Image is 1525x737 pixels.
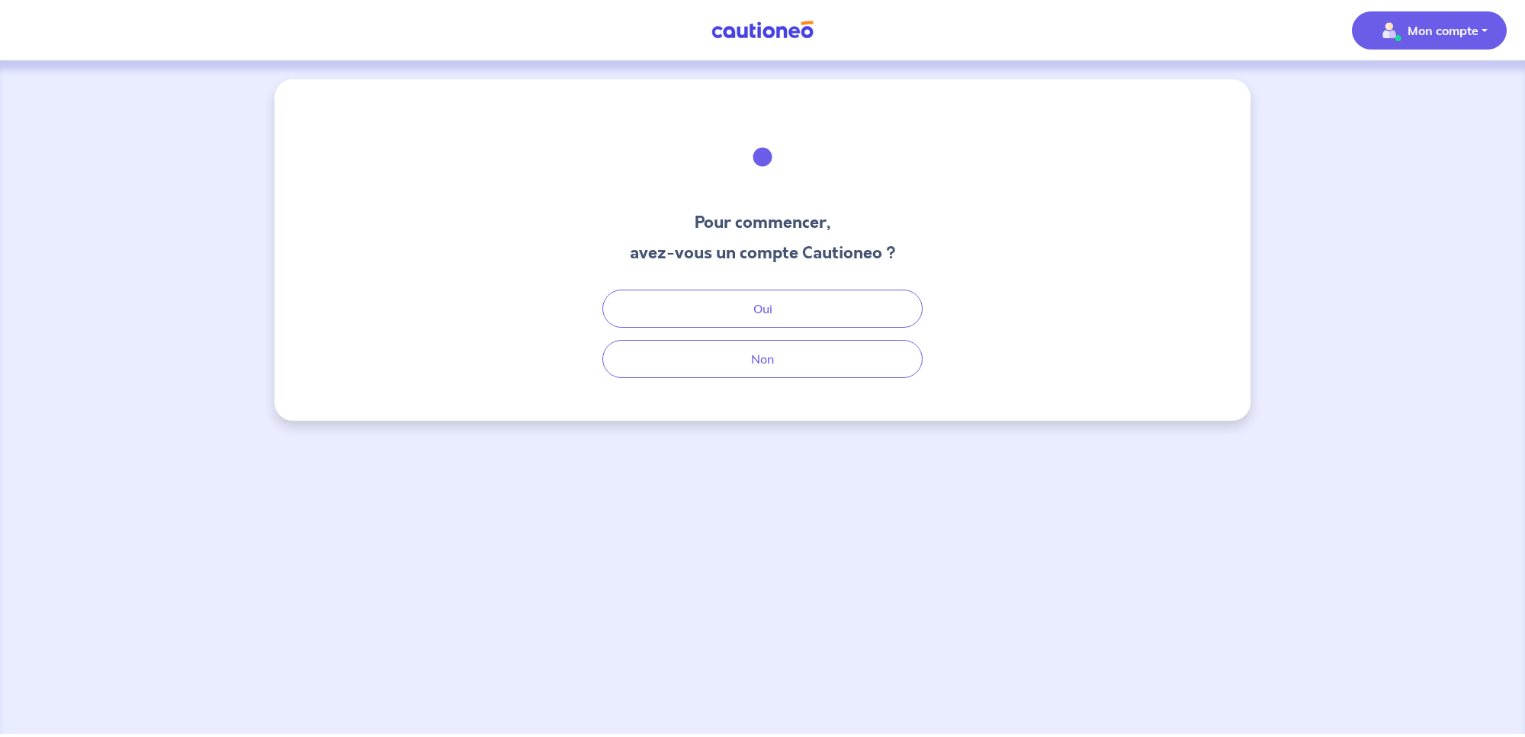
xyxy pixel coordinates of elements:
[630,210,896,235] h3: Pour commencer,
[705,21,820,40] img: Cautioneo
[630,241,896,265] h3: avez-vous un compte Cautioneo ?
[1377,18,1401,43] img: illu_account_valid_menu.svg
[721,116,804,198] img: illu_welcome.svg
[1352,11,1507,50] button: illu_account_valid_menu.svgMon compte
[602,340,923,378] button: Non
[602,290,923,328] button: Oui
[1408,21,1478,40] p: Mon compte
